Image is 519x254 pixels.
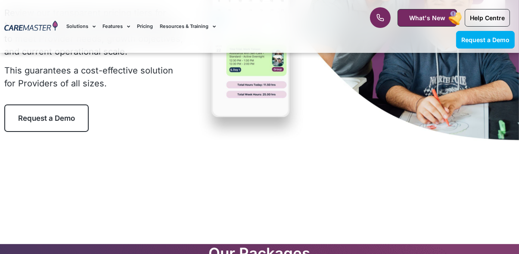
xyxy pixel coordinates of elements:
[409,14,445,21] span: What's New
[137,12,153,41] a: Pricing
[4,21,58,32] img: CareMaster Logo
[66,12,331,41] nav: Menu
[398,9,457,27] a: What's New
[465,9,510,27] a: Help Centre
[470,14,505,21] span: Help Centre
[18,114,75,122] span: Request a Demo
[456,31,515,49] a: Request a Demo
[103,12,130,41] a: Features
[4,64,183,90] p: This guarantees a cost-effective solution for Providers of all sizes.
[160,12,216,41] a: Resources & Training
[4,104,89,132] a: Request a Demo
[461,36,510,43] span: Request a Demo
[66,12,96,41] a: Solutions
